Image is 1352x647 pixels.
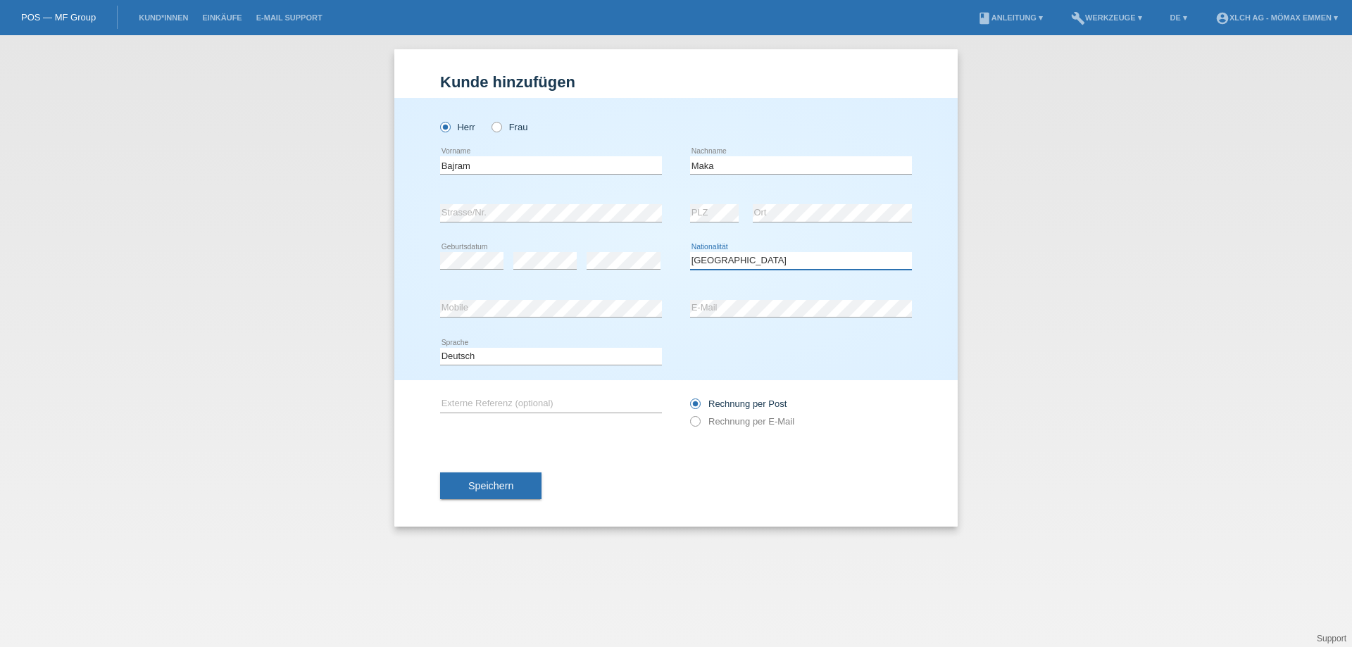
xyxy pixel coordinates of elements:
[970,13,1050,22] a: bookAnleitung ▾
[195,13,249,22] a: Einkäufe
[1071,11,1085,25] i: build
[132,13,195,22] a: Kund*innen
[1215,11,1229,25] i: account_circle
[1163,13,1194,22] a: DE ▾
[690,398,787,409] label: Rechnung per Post
[492,122,501,131] input: Frau
[468,480,513,491] span: Speichern
[440,472,542,499] button: Speichern
[492,122,527,132] label: Frau
[440,122,475,132] label: Herr
[1064,13,1149,22] a: buildWerkzeuge ▾
[690,398,699,416] input: Rechnung per Post
[440,122,449,131] input: Herr
[690,416,699,434] input: Rechnung per E-Mail
[977,11,991,25] i: book
[690,416,794,427] label: Rechnung per E-Mail
[249,13,330,22] a: E-Mail Support
[440,73,912,91] h1: Kunde hinzufügen
[1317,634,1346,643] a: Support
[1208,13,1345,22] a: account_circleXLCH AG - Mömax Emmen ▾
[21,12,96,23] a: POS — MF Group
